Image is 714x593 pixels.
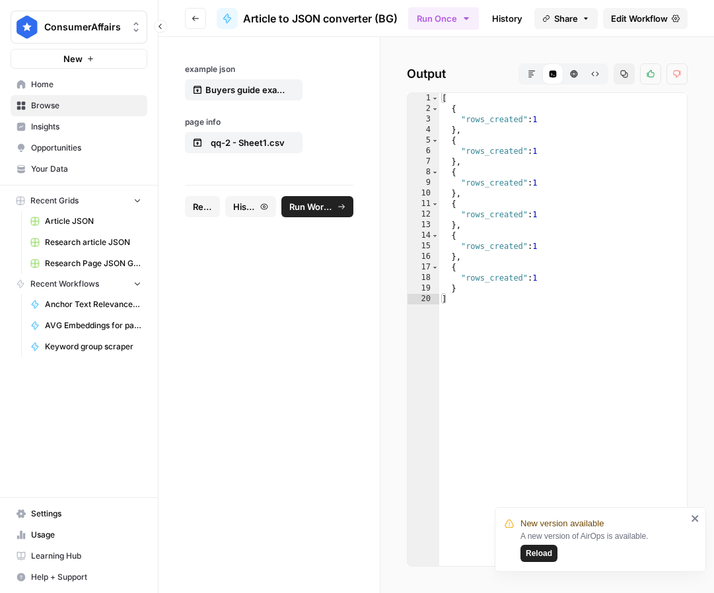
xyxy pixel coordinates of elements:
a: Edit Workflow [603,8,688,29]
button: close [691,513,700,524]
div: 15 [408,241,439,252]
span: Settings [31,508,141,520]
h2: Output [407,63,688,85]
a: Settings [11,503,147,524]
button: Share [534,8,598,29]
button: Help + Support [11,567,147,588]
button: Run Workflow [281,196,353,217]
button: Workspace: ConsumerAffairs [11,11,147,44]
a: Learning Hub [11,545,147,567]
span: Toggle code folding, rows 1 through 20 [431,93,439,104]
div: 12 [408,209,439,220]
a: Your Data [11,158,147,180]
span: Toggle code folding, rows 5 through 7 [431,135,439,146]
a: History [484,8,530,29]
p: qq-2 - Sheet1.csv [205,136,290,149]
span: Toggle code folding, rows 8 through 10 [431,167,439,178]
div: 20 [408,294,439,304]
span: Recent Workflows [30,278,99,290]
div: 16 [408,252,439,262]
button: Reset [185,196,220,217]
span: Help + Support [31,571,141,583]
div: 4 [408,125,439,135]
span: Opportunities [31,142,141,154]
span: Toggle code folding, rows 11 through 13 [431,199,439,209]
span: Toggle code folding, rows 2 through 4 [431,104,439,114]
a: Article JSON [24,211,147,232]
span: Keyword group scraper [45,341,141,353]
div: 17 [408,262,439,273]
span: Edit Workflow [611,12,668,25]
span: Run Workflow [289,200,334,213]
span: Home [31,79,141,90]
div: 7 [408,157,439,167]
a: Opportunities [11,137,147,158]
span: Research article JSON [45,236,141,248]
div: 10 [408,188,439,199]
div: A new version of AirOps is available. [520,530,687,562]
span: New [63,52,83,65]
div: 8 [408,167,439,178]
span: Browse [31,100,141,112]
span: Your Data [31,163,141,175]
img: ConsumerAffairs Logo [15,15,39,39]
div: 18 [408,273,439,283]
button: Recent Workflows [11,274,147,294]
span: Toggle code folding, rows 14 through 16 [431,230,439,241]
div: 3 [408,114,439,125]
span: Recent Grids [30,195,79,207]
button: Reload [520,545,557,562]
div: 2 [408,104,439,114]
a: Research Page JSON Generator ([PERSON_NAME]) [24,253,147,274]
span: Usage [31,529,141,541]
div: 1 [408,93,439,104]
label: page info [185,116,353,128]
div: 5 [408,135,439,146]
button: Buyers guide example json_.docx [185,79,303,100]
a: Home [11,74,147,95]
button: qq-2 - Sheet1.csv [185,132,303,153]
span: New version available [520,517,604,530]
span: Article JSON [45,215,141,227]
div: 19 [408,283,439,294]
span: Reset [193,200,212,213]
a: Anchor Text Relevance Checker [24,294,147,315]
div: 11 [408,199,439,209]
span: History [233,200,257,213]
span: AVG Embeddings for page and Target Keyword [45,320,141,331]
button: History [225,196,277,217]
div: 13 [408,220,439,230]
span: Toggle code folding, rows 17 through 19 [431,262,439,273]
a: Usage [11,524,147,545]
span: Research Page JSON Generator ([PERSON_NAME]) [45,258,141,269]
div: 14 [408,230,439,241]
a: Research article JSON [24,232,147,253]
span: Article to JSON converter (BG) [243,11,398,26]
a: Keyword group scraper [24,336,147,357]
p: Buyers guide example json_.docx [205,83,290,96]
a: Browse [11,95,147,116]
a: AVG Embeddings for page and Target Keyword [24,315,147,336]
button: New [11,49,147,69]
button: Recent Grids [11,191,147,211]
div: 6 [408,146,439,157]
span: Share [554,12,578,25]
button: Run Once [408,7,479,30]
span: Anchor Text Relevance Checker [45,298,141,310]
label: example json [185,63,353,75]
span: Learning Hub [31,550,141,562]
a: Insights [11,116,147,137]
span: ConsumerAffairs [44,20,124,34]
span: Reload [526,547,552,559]
a: Article to JSON converter (BG) [217,8,398,29]
div: 9 [408,178,439,188]
span: Insights [31,121,141,133]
